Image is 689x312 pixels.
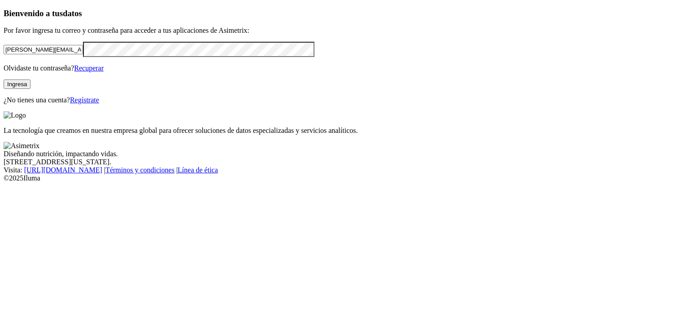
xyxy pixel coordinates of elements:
input: Tu correo [4,45,83,54]
div: Diseñando nutrición, impactando vidas. [4,150,685,158]
div: © 2025 Iluma [4,174,685,182]
a: Recuperar [74,64,104,72]
h3: Bienvenido a tus [4,9,685,18]
p: ¿No tienes una cuenta? [4,96,685,104]
a: Línea de ética [178,166,218,174]
p: La tecnología que creamos en nuestra empresa global para ofrecer soluciones de datos especializad... [4,127,685,135]
img: Logo [4,111,26,119]
p: Por favor ingresa tu correo y contraseña para acceder a tus aplicaciones de Asimetrix: [4,26,685,35]
button: Ingresa [4,79,31,89]
a: [URL][DOMAIN_NAME] [24,166,102,174]
a: Términos y condiciones [105,166,174,174]
div: Visita : | | [4,166,685,174]
span: datos [63,9,82,18]
p: Olvidaste tu contraseña? [4,64,685,72]
img: Asimetrix [4,142,39,150]
a: Regístrate [70,96,99,104]
div: [STREET_ADDRESS][US_STATE]. [4,158,685,166]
